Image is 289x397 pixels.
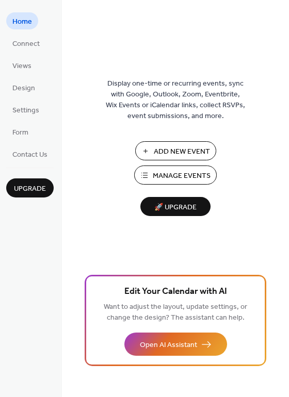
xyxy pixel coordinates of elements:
[147,201,204,214] span: 🚀 Upgrade
[6,145,54,162] a: Contact Us
[6,101,45,118] a: Settings
[14,184,46,194] span: Upgrade
[12,127,28,138] span: Form
[6,178,54,197] button: Upgrade
[12,150,47,160] span: Contact Us
[140,340,197,351] span: Open AI Assistant
[106,78,245,122] span: Display one-time or recurring events, sync with Google, Outlook, Zoom, Eventbrite, Wix Events or ...
[6,123,35,140] a: Form
[6,12,38,29] a: Home
[104,300,247,325] span: Want to adjust the layout, update settings, or change the design? The assistant can help.
[12,61,31,72] span: Views
[135,141,216,160] button: Add New Event
[154,146,210,157] span: Add New Event
[12,105,39,116] span: Settings
[153,171,211,181] span: Manage Events
[134,166,217,185] button: Manage Events
[12,83,35,94] span: Design
[12,16,32,27] span: Home
[140,197,211,216] button: 🚀 Upgrade
[124,285,227,299] span: Edit Your Calendar with AI
[6,79,41,96] a: Design
[6,35,46,52] a: Connect
[124,333,227,356] button: Open AI Assistant
[6,57,38,74] a: Views
[12,39,40,49] span: Connect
